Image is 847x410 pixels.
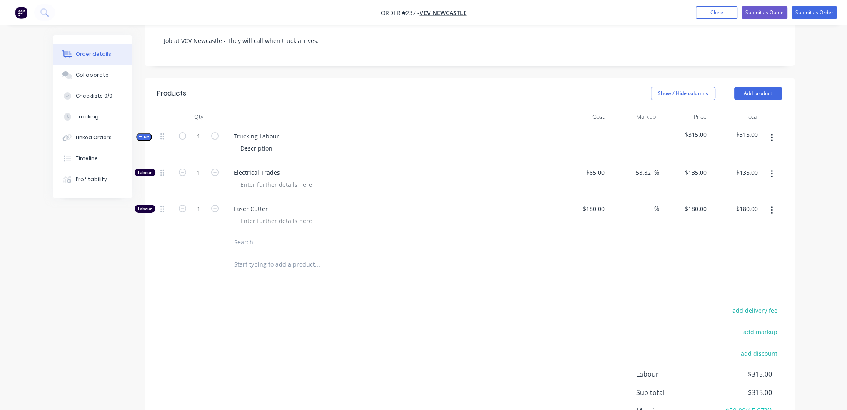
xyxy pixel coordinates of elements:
[234,204,554,213] span: Laser Cutter
[139,134,150,140] span: Kit
[651,87,715,100] button: Show / Hide columns
[234,256,400,273] input: Start typing to add a product...
[739,326,782,337] button: add markup
[234,234,400,251] input: Search...
[710,369,772,379] span: $315.00
[174,108,224,125] div: Qty
[76,92,112,100] div: Checklists 0/0
[710,108,761,125] div: Total
[792,6,837,19] button: Submit as Order
[227,130,286,142] div: Trucking Labour
[381,9,420,17] span: Order #237 -
[53,86,132,106] button: Checklists 0/0
[135,205,155,213] div: Labour
[737,347,782,359] button: add discount
[76,176,107,183] div: Profitability
[608,108,659,125] div: Markup
[157,88,186,98] div: Products
[659,108,710,125] div: Price
[76,155,98,162] div: Timeline
[742,6,787,19] button: Submit as Quote
[713,130,758,139] span: $315.00
[53,106,132,127] button: Tracking
[53,169,132,190] button: Profitability
[654,204,659,214] span: %
[636,387,710,397] span: Sub total
[136,133,152,141] button: Kit
[76,134,112,141] div: Linked Orders
[76,71,109,79] div: Collaborate
[636,369,710,379] span: Labour
[662,130,707,139] span: $315.00
[135,169,155,176] div: Labour
[557,108,608,125] div: Cost
[734,87,782,100] button: Add product
[696,6,737,19] button: Close
[157,28,782,53] div: Job at VCV Newcastle - They will call when truck arrives.
[728,305,782,316] button: add delivery fee
[76,50,111,58] div: Order details
[234,142,279,154] div: Description
[420,9,467,17] a: VCV Newcastle
[53,127,132,148] button: Linked Orders
[53,148,132,169] button: Timeline
[53,65,132,86] button: Collaborate
[15,6,27,19] img: Factory
[53,44,132,65] button: Order details
[710,387,772,397] span: $315.00
[76,113,99,121] div: Tracking
[234,168,554,177] span: Electrical Trades
[654,168,659,177] span: %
